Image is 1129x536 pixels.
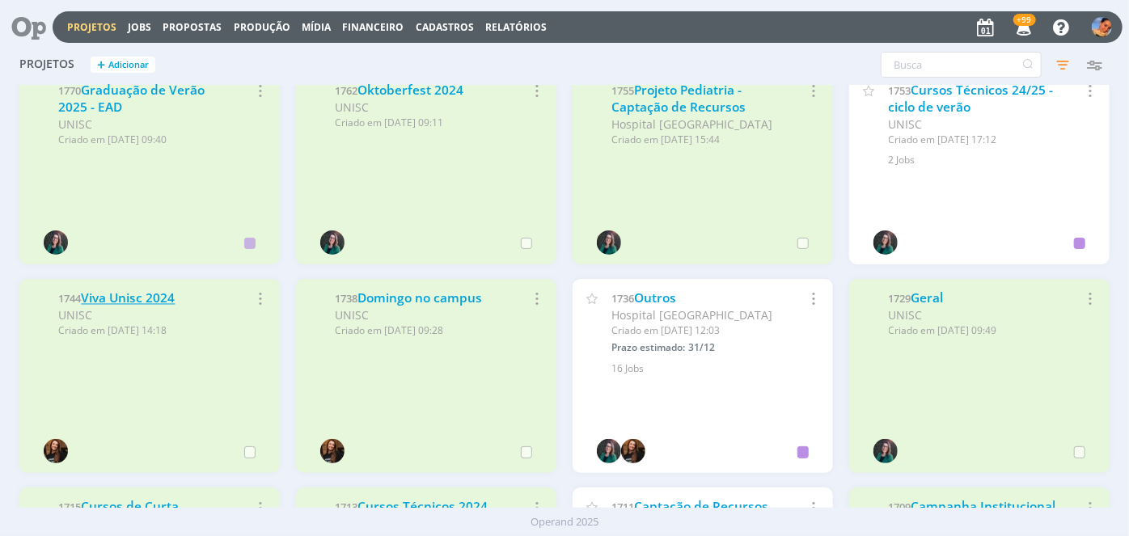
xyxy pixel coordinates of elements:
a: Jobs [128,20,151,34]
a: Projeto Pediatria - Captação de Recursos [611,82,746,116]
span: 1715 [58,500,81,515]
span: 1753 [889,83,911,98]
span: Hospital [GEOGRAPHIC_DATA] [611,308,772,323]
a: Cursos Técnicos 24/25 - ciclo de verão [889,82,1054,116]
div: Criado em [DATE] 15:44 [611,133,782,147]
button: Financeiro [338,21,409,34]
span: Cadastros [416,20,474,34]
span: Prazo estimado: [611,341,685,355]
button: Produção [229,21,295,34]
img: T [320,439,345,463]
span: 1709 [889,500,911,515]
div: 16 Jobs [612,362,814,377]
span: + [97,57,105,74]
img: R [597,439,621,463]
span: 1729 [889,292,911,306]
div: Criado em [DATE] 09:11 [335,116,505,130]
button: +99 [1006,13,1039,42]
a: Cursos de Curta Duração 2024 [58,499,179,534]
div: Criado em [DATE] 14:18 [58,324,229,339]
span: UNISC [889,116,923,132]
span: Projetos [19,57,74,71]
a: Viva Unisc 2024 [81,290,175,307]
div: Criado em [DATE] 12:03 [611,324,782,339]
span: 1755 [611,83,634,98]
img: R [873,230,898,255]
span: 31/12 [688,341,715,355]
div: Criado em [DATE] 17:12 [889,133,1059,147]
a: Produção [234,20,290,34]
span: Adicionar [108,60,149,70]
img: T [44,439,68,463]
span: Propostas [163,20,222,34]
span: UNISC [335,308,369,323]
img: R [44,230,68,255]
span: 1736 [611,292,634,306]
button: Mídia [297,21,336,34]
button: Jobs [123,21,156,34]
span: UNISC [889,308,923,323]
span: 1738 [335,292,357,306]
img: R [597,230,621,255]
img: R [320,230,345,255]
img: T [621,439,645,463]
button: Propostas [158,21,226,34]
span: 1770 [58,83,81,98]
span: UNISC [58,116,92,132]
span: 1713 [335,500,357,515]
button: Projetos [62,21,121,34]
span: Hospital [GEOGRAPHIC_DATA] [611,116,772,132]
button: Cadastros [411,21,479,34]
input: Busca [881,52,1042,78]
span: +99 [1013,14,1036,26]
a: Geral [911,290,944,307]
a: Graduação de Verão 2025 - EAD [58,82,205,116]
div: Criado em [DATE] 09:49 [889,324,1059,339]
a: Mídia [302,20,331,34]
a: Financeiro [343,20,404,34]
span: 1711 [611,500,634,515]
img: R [873,439,898,463]
div: Criado em [DATE] 09:40 [58,133,229,147]
a: Campanha Institucional 2024 [889,499,1056,534]
span: UNISC [58,308,92,323]
a: Oktoberfest 2024 [357,82,463,99]
div: Criado em [DATE] 09:28 [335,324,505,339]
a: Projetos [67,20,116,34]
button: +Adicionar [91,57,155,74]
span: UNISC [335,99,369,115]
button: Relatórios [480,21,552,34]
a: Outros [634,290,676,307]
span: 1762 [335,83,357,98]
button: L [1091,13,1113,41]
a: Domingo no campus [357,290,482,307]
span: 1744 [58,292,81,306]
a: Captação de Recursos [634,499,768,516]
a: Relatórios [485,20,547,34]
div: 2 Jobs [889,154,1091,168]
img: L [1092,17,1112,37]
a: Cursos Técnicos 2024 [357,499,488,516]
